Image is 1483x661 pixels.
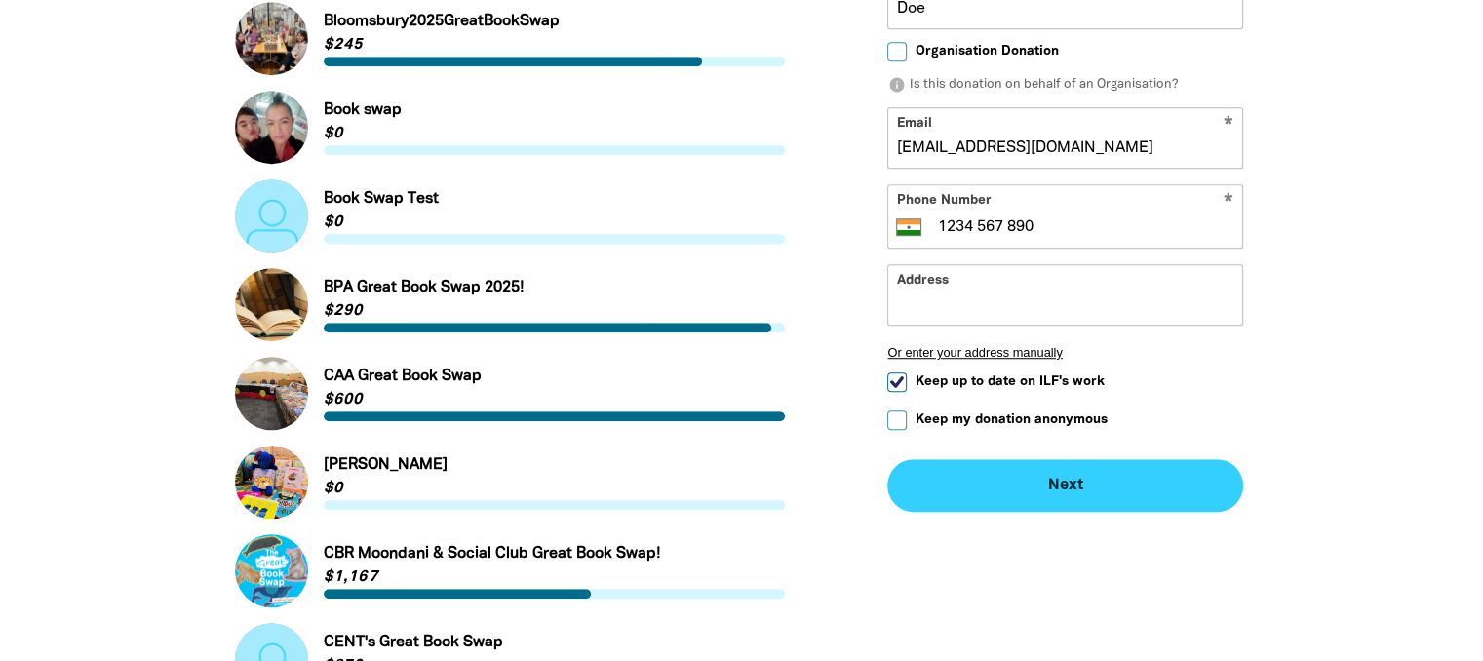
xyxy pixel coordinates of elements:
[915,410,1107,429] span: Keep my donation anonymous
[887,77,905,95] i: info
[887,76,1243,96] p: Is this donation on behalf of an Organisation?
[915,373,1104,392] span: Keep up to date on ILF's work
[887,459,1243,512] button: Next
[887,373,907,393] input: Keep up to date on ILF's work
[887,410,907,430] input: Keep my donation anonymous
[887,346,1243,361] button: Or enter your address manually
[915,42,1058,60] span: Organisation Donation
[887,42,907,61] input: Organisation Donation
[1224,194,1233,213] i: Required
